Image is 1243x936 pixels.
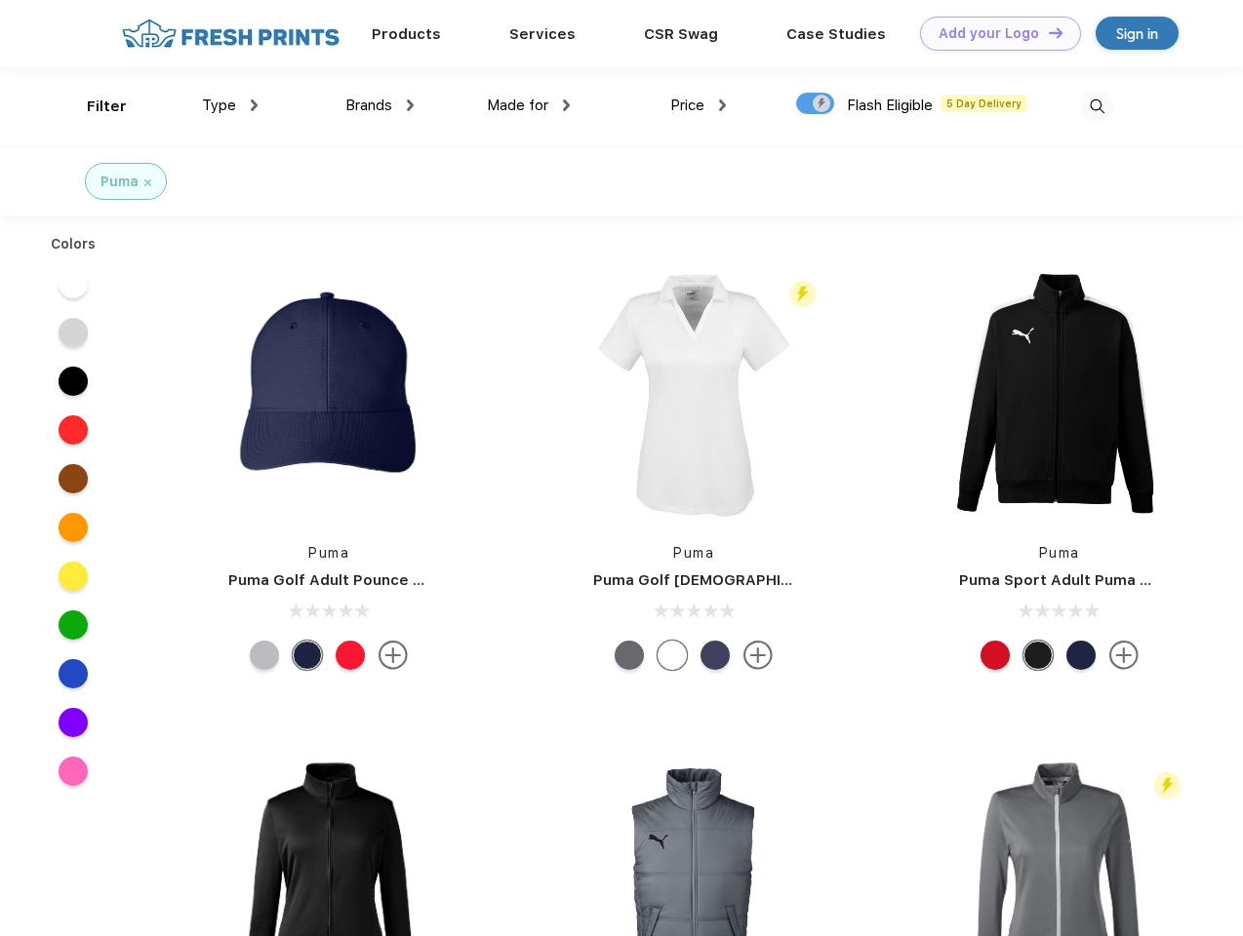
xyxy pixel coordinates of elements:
span: 5 Day Delivery [941,95,1027,112]
div: High Risk Red [981,641,1010,670]
img: more.svg [1109,641,1139,670]
div: Quiet Shade [615,641,644,670]
a: CSR Swag [644,25,718,43]
a: Sign in [1096,17,1179,50]
span: Flash Eligible [847,97,933,114]
div: Quarry [250,641,279,670]
img: desktop_search.svg [1081,91,1113,123]
div: Puma [100,172,139,192]
img: dropdown.png [251,99,258,111]
div: Peacoat [1066,641,1096,670]
span: Price [670,97,704,114]
img: dropdown.png [407,99,414,111]
img: flash_active_toggle.svg [789,281,816,307]
img: dropdown.png [563,99,570,111]
div: Bright White [658,641,687,670]
a: Puma [308,545,349,561]
img: more.svg [379,641,408,670]
img: func=resize&h=266 [564,264,823,524]
div: Add your Logo [939,25,1039,42]
a: Puma [1039,545,1080,561]
a: Puma Golf [DEMOGRAPHIC_DATA]' Icon Golf Polo [593,571,955,589]
img: dropdown.png [719,99,726,111]
div: Colors [36,234,111,254]
a: Puma Golf Adult Pounce Adjustable Cap [228,571,527,589]
div: Filter [87,96,127,118]
img: flash_active_toggle.svg [1154,772,1181,799]
img: more.svg [743,641,773,670]
div: Sign in [1116,22,1158,45]
span: Brands [345,97,392,114]
div: Peacoat [701,641,730,670]
span: Type [202,97,236,114]
img: fo%20logo%202.webp [116,17,345,51]
div: Peacoat [293,641,322,670]
img: filter_cancel.svg [144,179,151,186]
img: func=resize&h=266 [930,264,1189,524]
img: DT [1049,27,1063,38]
div: High Risk Red [336,641,365,670]
span: Made for [487,97,548,114]
img: func=resize&h=266 [199,264,459,524]
a: Puma [673,545,714,561]
a: Services [509,25,576,43]
div: Puma Black [1023,641,1053,670]
a: Products [372,25,441,43]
